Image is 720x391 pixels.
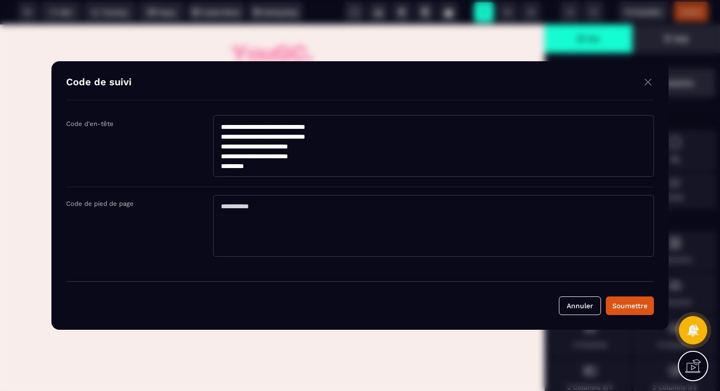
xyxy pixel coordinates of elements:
img: 010371af0418dc49740d8f87ff05e2d8_logo_yougc_academy.png [223,17,321,49]
img: close [642,76,654,88]
label: Code de pied de page [66,200,134,207]
label: Code d'en-tête [66,120,114,127]
button: Soumettre [606,296,654,315]
button: Annuler [559,296,601,315]
h4: Code de suivi [66,76,132,90]
div: Soumettre [612,301,648,311]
